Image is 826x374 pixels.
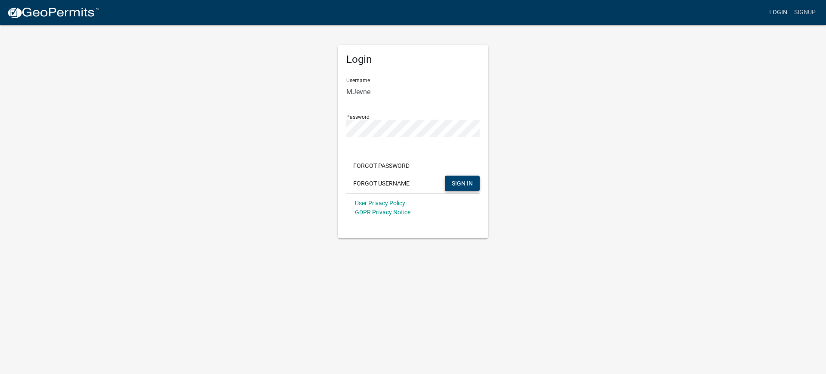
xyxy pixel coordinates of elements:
[346,53,480,66] h5: Login
[355,209,410,216] a: GDPR Privacy Notice
[791,4,819,21] a: Signup
[355,200,405,207] a: User Privacy Policy
[346,158,416,173] button: Forgot Password
[452,179,473,186] span: SIGN IN
[346,176,416,191] button: Forgot Username
[766,4,791,21] a: Login
[445,176,480,191] button: SIGN IN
